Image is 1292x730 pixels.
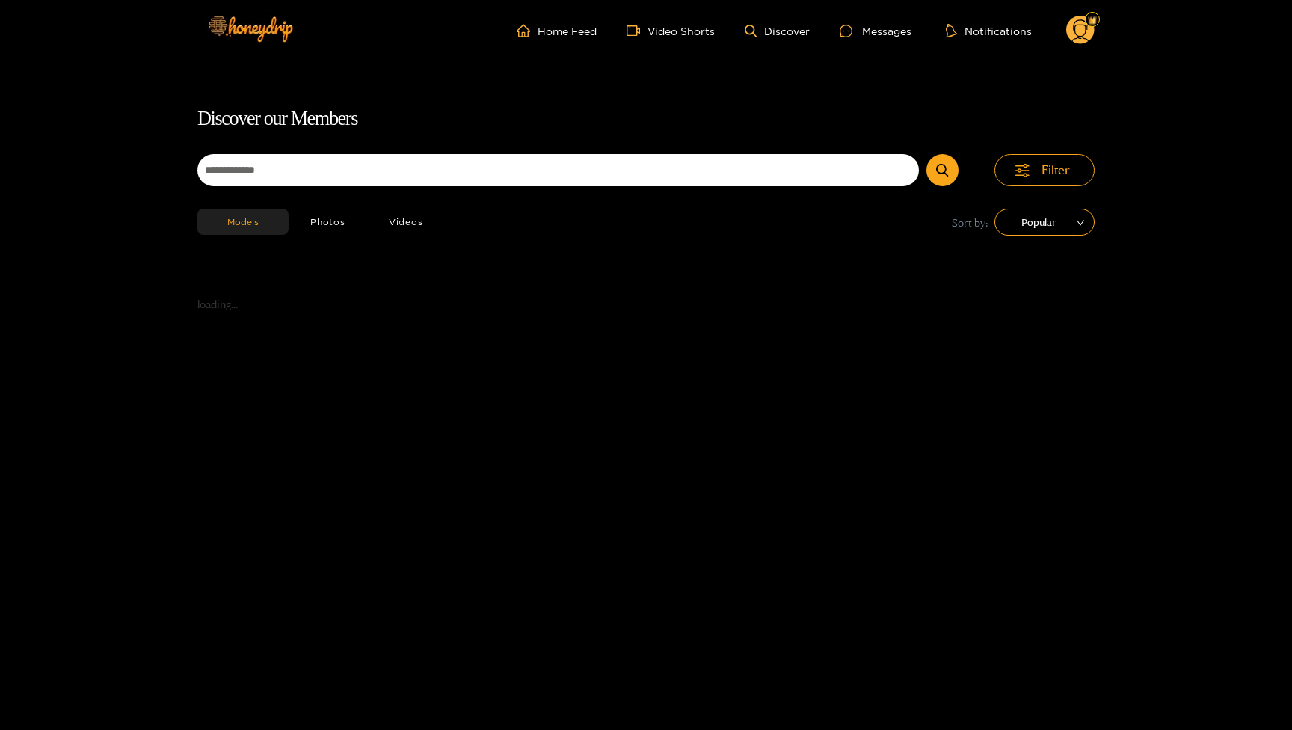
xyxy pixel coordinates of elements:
[627,24,715,37] a: Video Shorts
[517,24,597,37] a: Home Feed
[994,209,1095,236] div: sort
[994,154,1095,186] button: Filter
[745,25,810,37] a: Discover
[926,154,959,186] button: Submit Search
[840,22,911,40] div: Messages
[197,209,289,235] button: Models
[367,209,445,235] button: Videos
[197,103,1095,135] h1: Discover our Members
[1042,162,1070,179] span: Filter
[517,24,538,37] span: home
[1006,211,1083,233] span: Popular
[941,23,1036,38] button: Notifications
[289,209,367,235] button: Photos
[627,24,647,37] span: video-camera
[197,296,1095,313] p: loading...
[952,214,988,231] span: Sort by:
[1088,16,1097,25] img: Fan Level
